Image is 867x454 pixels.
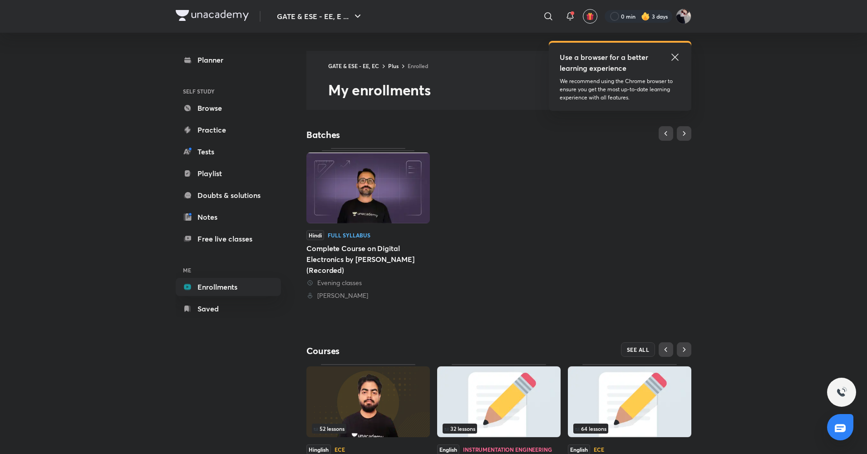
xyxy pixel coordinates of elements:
a: Planner [176,51,281,69]
img: Company Logo [176,10,249,21]
div: infocontainer [312,424,424,434]
img: ttu [836,387,847,398]
a: Saved [176,300,281,318]
h4: Courses [306,345,499,357]
button: SEE ALL [621,342,655,357]
div: Evening classes [306,278,430,287]
div: infocontainer [573,424,686,434]
a: Browse [176,99,281,117]
a: Enrollments [176,278,281,296]
h6: SELF STUDY [176,84,281,99]
a: Practice [176,121,281,139]
div: ECE [594,447,604,452]
h5: Use a browser for a better learning experience [560,52,650,74]
div: Full Syllabus [328,232,370,238]
a: Tests [176,143,281,161]
a: ThumbnailHindiFull SyllabusComplete Course on Digital Electronics by [PERSON_NAME] (Recorded) Eve... [306,148,430,300]
button: GATE & ESE - EE, E ... [271,7,369,25]
img: Thumbnail [568,366,691,437]
a: Doubts & solutions [176,186,281,204]
div: Instrumentation Engineering [463,447,552,452]
img: Thumbnail [306,366,430,437]
img: streak [641,12,650,21]
a: Playlist [176,164,281,183]
div: infosection [312,424,424,434]
span: 32 lessons [444,426,475,431]
button: avatar [583,9,597,24]
a: Enrolled [408,62,428,69]
h2: My enrollments [328,81,691,99]
span: 52 lessons [314,426,345,431]
img: Thumbnail [437,366,561,437]
div: left [312,424,424,434]
img: Thumbnail [306,153,430,223]
img: Ashutosh Tripathi [676,9,691,24]
div: infosection [443,424,555,434]
a: GATE & ESE - EE, EC [328,62,379,69]
div: ECE [335,447,345,452]
a: Notes [176,208,281,226]
p: We recommend using the Chrome browser to ensure you get the most up-to-date learning experience w... [560,77,680,102]
img: avatar [586,12,594,20]
a: Company Logo [176,10,249,23]
span: SEE ALL [627,346,650,353]
h4: Batches [306,129,499,141]
div: Siddharth Sabharwal [306,291,430,300]
div: left [443,424,555,434]
span: Hindi [306,230,324,240]
a: Plus [388,62,399,69]
div: infocontainer [443,424,555,434]
div: infosection [573,424,686,434]
div: Complete Course on Digital Electronics by [PERSON_NAME] (Recorded) [306,243,430,276]
h6: ME [176,262,281,278]
div: left [573,424,686,434]
a: Free live classes [176,230,281,248]
span: 64 lessons [575,426,606,431]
